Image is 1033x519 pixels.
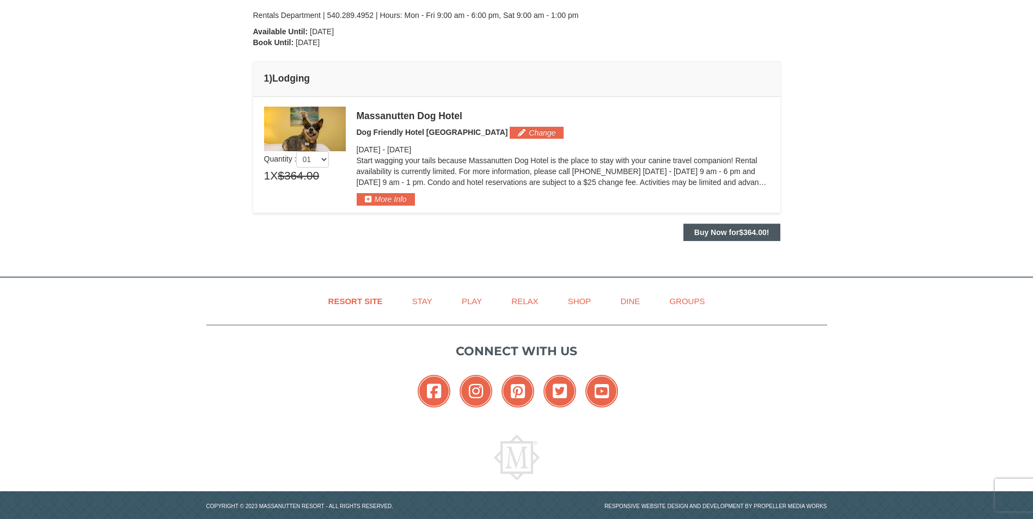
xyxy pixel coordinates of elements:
[315,289,396,313] a: Resort Site
[554,289,605,313] a: Shop
[357,155,769,188] p: Start wagging your tails because Massanutten Dog Hotel is the place to stay with your canine trav...
[357,128,508,137] span: Dog Friendly Hotel [GEOGRAPHIC_DATA]
[198,502,517,510] p: Copyright © 2023 Massanutten Resort - All Rights Reserved.
[448,289,496,313] a: Play
[253,27,308,36] strong: Available Until:
[264,168,271,184] span: 1
[269,73,272,84] span: )
[399,289,446,313] a: Stay
[357,145,381,154] span: [DATE]
[253,38,294,47] strong: Book Until:
[357,110,769,121] div: Massanutten Dog Hotel
[683,224,780,241] button: Buy Now for$364.00!
[694,228,769,237] strong: Buy Now for !
[387,145,411,154] span: [DATE]
[494,435,540,480] img: Massanutten Resort Logo
[296,38,320,47] span: [DATE]
[510,127,564,139] button: Change
[264,155,329,163] span: Quantity :
[498,289,552,313] a: Relax
[656,289,718,313] a: Groups
[382,145,385,154] span: -
[310,27,334,36] span: [DATE]
[278,168,319,184] span: $364.00
[264,73,769,84] h4: 1 Lodging
[206,342,827,360] p: Connect with us
[264,107,346,151] img: 27428181-5-81c892a3.jpg
[607,289,653,313] a: Dine
[357,193,415,205] button: More Info
[270,168,278,184] span: X
[739,228,767,237] span: $364.00
[604,503,827,509] a: Responsive website design and development by Propeller Media Works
